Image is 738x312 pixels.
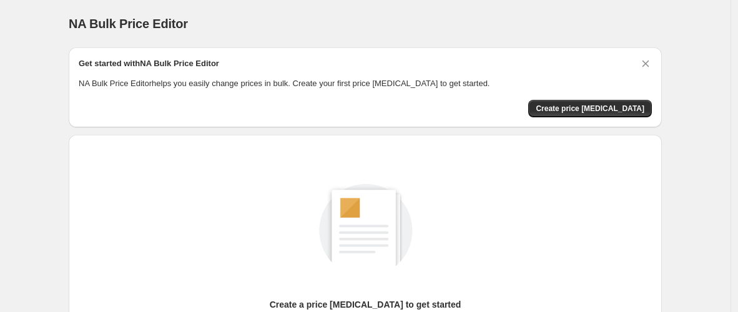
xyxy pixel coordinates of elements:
button: Create price change job [528,100,652,117]
button: Dismiss card [639,57,652,70]
p: Create a price [MEDICAL_DATA] to get started [270,298,461,311]
p: NA Bulk Price Editor helps you easily change prices in bulk. Create your first price [MEDICAL_DAT... [79,77,652,90]
span: NA Bulk Price Editor [69,17,188,31]
span: Create price [MEDICAL_DATA] [536,104,644,114]
h2: Get started with NA Bulk Price Editor [79,57,219,70]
